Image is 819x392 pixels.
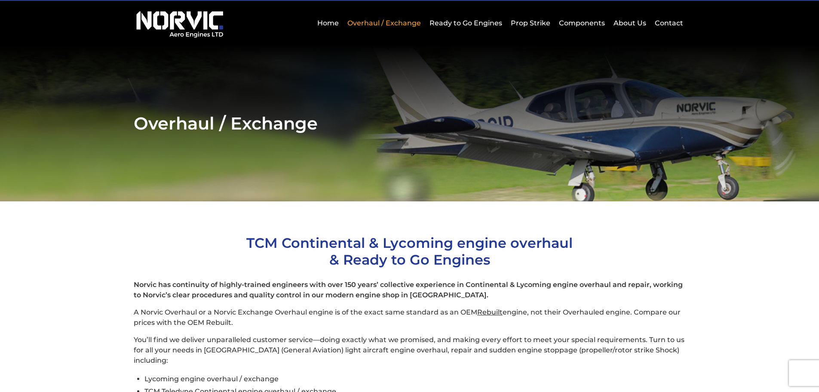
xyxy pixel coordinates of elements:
[427,12,504,34] a: Ready to Go Engines
[134,335,685,366] p: You’ll find we deliver unparalleled customer service—doing exactly what we promised, and making e...
[509,12,552,34] a: Prop Strike
[477,308,503,316] span: Rebuilt
[134,113,685,134] h2: Overhaul / Exchange
[557,12,607,34] a: Components
[345,12,423,34] a: Overhaul / Exchange
[134,7,226,38] img: Norvic Aero Engines logo
[134,307,685,328] p: A Norvic Overhaul or a Norvic Exchange Overhaul engine is of the exact same standard as an OEM en...
[315,12,341,34] a: Home
[611,12,648,34] a: About Us
[134,281,683,299] strong: Norvic has continuity of highly-trained engineers with over 150 years’ collective experience in C...
[246,235,573,268] span: TCM Continental & Lycoming engine overhaul & Ready to Go Engines
[144,373,685,385] li: Lycoming engine overhaul / exchange
[653,12,683,34] a: Contact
